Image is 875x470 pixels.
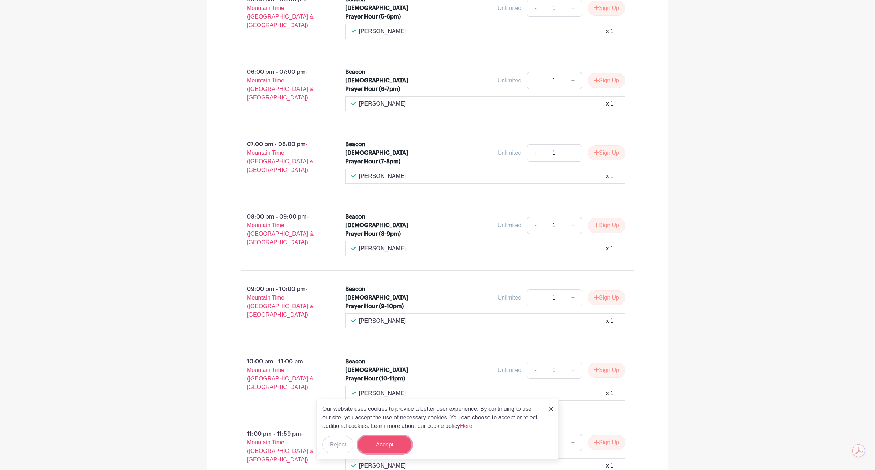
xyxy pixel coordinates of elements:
[358,436,411,453] button: Accept
[345,357,408,383] div: Beacon [DEMOGRAPHIC_DATA] Prayer Hour (10-11pm)
[606,317,613,325] div: x 1
[498,76,522,85] div: Unlimited
[345,213,408,238] div: Beacon [DEMOGRAPHIC_DATA] Prayer Hour (8-9pm)
[564,72,582,89] a: +
[549,407,553,411] img: close_button-5f87c8562297e5c2d7936805f587ecaba9071eb48480494691a3f1689db116b3.svg
[527,362,543,379] a: -
[247,69,314,101] span: - Mountain Time ([GEOGRAPHIC_DATA] & [GEOGRAPHIC_DATA])
[564,217,582,234] a: +
[247,431,314,463] span: - Mountain Time ([GEOGRAPHIC_DATA] & [GEOGRAPHIC_DATA])
[527,289,543,306] a: -
[345,285,408,311] div: Beacon [DEMOGRAPHIC_DATA] Prayer Hour (9-10pm)
[359,461,406,470] p: [PERSON_NAME]
[359,317,406,325] p: [PERSON_NAME]
[588,290,625,305] button: Sign Up
[527,217,543,234] a: -
[588,363,625,378] button: Sign Up
[359,27,406,36] p: [PERSON_NAME]
[247,358,314,390] span: - Mountain Time ([GEOGRAPHIC_DATA] & [GEOGRAPHIC_DATA])
[498,149,522,157] div: Unlimited
[359,244,406,253] p: [PERSON_NAME]
[322,405,541,430] p: Our website uses cookies to provide a better user experience. By continuing to use our site, you ...
[588,145,625,160] button: Sign Up
[564,362,582,379] a: +
[498,221,522,230] div: Unlimited
[498,4,522,12] div: Unlimited
[345,140,408,166] div: Beacon [DEMOGRAPHIC_DATA] Prayer Hour (7-8pm)
[606,99,613,108] div: x 1
[345,68,408,93] div: Beacon [DEMOGRAPHIC_DATA] Prayer Hour (6-7pm)
[606,389,613,398] div: x 1
[564,144,582,162] a: +
[564,434,582,451] a: +
[588,218,625,233] button: Sign Up
[230,427,334,467] p: 11:00 pm - 11:59 pm
[230,354,334,394] p: 10:00 pm - 11:00 pm
[606,461,613,470] div: x 1
[359,172,406,180] p: [PERSON_NAME]
[498,366,522,374] div: Unlimited
[606,244,613,253] div: x 1
[230,282,334,322] p: 09:00 pm - 10:00 pm
[498,293,522,302] div: Unlimited
[247,286,314,318] span: - Mountain Time ([GEOGRAPHIC_DATA] & [GEOGRAPHIC_DATA])
[460,423,472,429] a: Here
[527,144,543,162] a: -
[230,65,334,105] p: 06:00 pm - 07:00 pm
[230,137,334,177] p: 07:00 pm - 08:00 pm
[606,172,613,180] div: x 1
[588,435,625,450] button: Sign Up
[588,73,625,88] button: Sign Up
[230,210,334,250] p: 08:00 pm - 09:00 pm
[359,389,406,398] p: [PERSON_NAME]
[322,436,353,453] button: Reject
[564,289,582,306] a: +
[606,27,613,36] div: x 1
[247,214,314,245] span: - Mountain Time ([GEOGRAPHIC_DATA] & [GEOGRAPHIC_DATA])
[247,141,314,173] span: - Mountain Time ([GEOGRAPHIC_DATA] & [GEOGRAPHIC_DATA])
[359,99,406,108] p: [PERSON_NAME]
[527,72,543,89] a: -
[588,1,625,16] button: Sign Up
